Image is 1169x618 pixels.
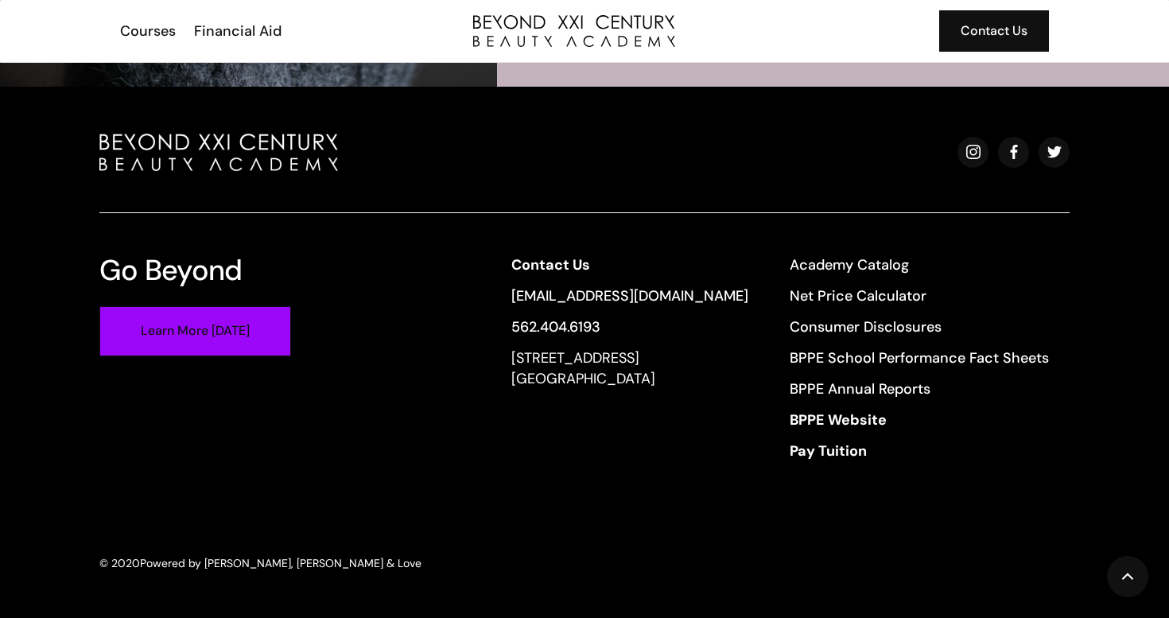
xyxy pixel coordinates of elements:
[790,317,1049,337] a: Consumer Disclosures
[511,255,748,275] a: Contact Us
[790,255,1049,275] a: Academy Catalog
[790,410,887,429] strong: BPPE Website
[99,306,291,356] a: Learn More [DATE]
[790,286,1049,306] a: Net Price Calculator
[511,348,748,389] div: [STREET_ADDRESS] [GEOGRAPHIC_DATA]
[99,255,243,286] h3: Go Beyond
[790,441,1049,461] a: Pay Tuition
[790,348,1049,368] a: BPPE School Performance Fact Sheets
[473,15,675,47] a: home
[110,21,184,41] a: Courses
[790,410,1049,430] a: BPPE Website
[99,134,338,171] img: beyond beauty logo
[790,379,1049,399] a: BPPE Annual Reports
[99,554,140,572] div: © 2020
[511,317,748,337] a: 562.404.6193
[939,10,1049,52] a: Contact Us
[961,21,1027,41] div: Contact Us
[120,21,176,41] div: Courses
[140,554,421,572] div: Powered by [PERSON_NAME], [PERSON_NAME] & Love
[194,21,282,41] div: Financial Aid
[511,255,590,274] strong: Contact Us
[790,441,867,461] strong: Pay Tuition
[184,21,289,41] a: Financial Aid
[511,286,748,306] a: [EMAIL_ADDRESS][DOMAIN_NAME]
